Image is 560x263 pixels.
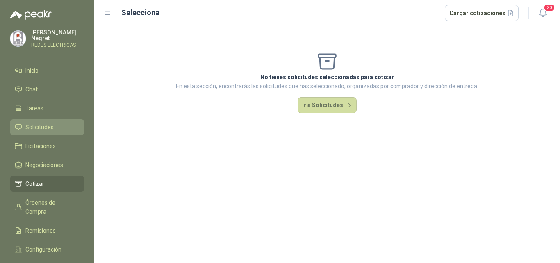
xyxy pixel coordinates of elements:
span: Negociaciones [25,160,63,169]
button: Cargar cotizaciones [445,5,519,21]
span: Tareas [25,104,43,113]
span: Chat [25,85,38,94]
p: En esta sección, encontrarás las solicitudes que has seleccionado, organizadas por comprador y di... [176,82,478,91]
span: Licitaciones [25,142,56,151]
a: Cotizar [10,176,84,192]
span: Inicio [25,66,39,75]
button: Ir a Solicitudes [298,97,357,114]
a: Órdenes de Compra [10,195,84,220]
a: Configuración [10,242,84,257]
span: Solicitudes [25,123,54,132]
span: 20 [544,4,555,11]
span: Cotizar [25,179,44,188]
a: Remisiones [10,223,84,238]
a: Solicitudes [10,119,84,135]
a: Inicio [10,63,84,78]
a: Tareas [10,101,84,116]
img: Company Logo [10,31,26,46]
p: No tienes solicitudes seleccionadas para cotizar [176,73,478,82]
span: Configuración [25,245,61,254]
a: Licitaciones [10,138,84,154]
p: REDES ELECTRICAS [31,43,84,48]
button: 20 [535,6,550,21]
img: Logo peakr [10,10,52,20]
h2: Selecciona [121,7,159,18]
a: Negociaciones [10,157,84,173]
span: Órdenes de Compra [25,198,77,216]
a: Chat [10,82,84,97]
span: Remisiones [25,226,56,235]
p: [PERSON_NAME] Negret [31,30,84,41]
